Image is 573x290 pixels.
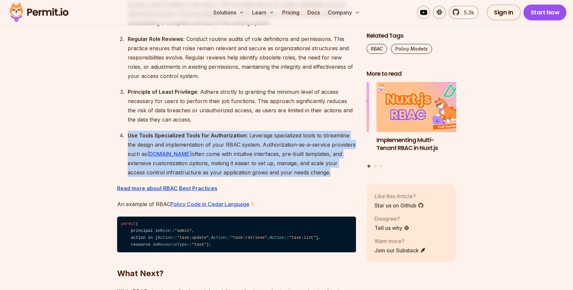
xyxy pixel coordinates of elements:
[117,185,217,192] a: Read more about RBAC Best Practices
[368,164,371,167] button: Go to slide 1
[128,132,246,139] strong: Use Tools Specialized Tools for Authorization
[325,6,363,19] button: Company
[231,236,267,240] span: "task:retrieve"
[147,151,192,157] a: [DOMAIN_NAME]
[270,236,284,240] span: Action
[375,201,424,209] a: Star us on Github
[367,44,387,54] a: RBAC
[192,242,206,247] span: "task"
[289,236,316,240] span: "task:list"
[460,9,474,17] span: 5.3k
[375,224,410,232] a: Tell us why
[523,5,567,20] a: Start Now
[128,36,183,42] strong: Regular Role Reviews
[117,199,356,209] p: An example of RBAC 👇🏻
[170,201,249,207] a: Policy Code in Cedar Language
[177,236,209,240] span: "task:update"
[375,192,424,200] p: Like this Article?
[449,6,479,19] a: 5.3k
[128,131,356,177] div: : Leverage specialized tools to streamline the design and implementation of your RBAC system. Aut...
[158,236,172,240] span: Action
[128,34,356,81] div: : Conduct routine audits of role definitions and permissions. This practice ensures that roles re...
[305,6,323,19] a: Docs
[367,32,456,40] h2: Related Tags
[117,217,356,253] code: ( principal in :: , action in [ :: , :: , :: ], resource in :: );
[211,236,226,240] span: Action
[158,242,187,247] span: ResourceType
[367,82,456,168] div: Posts
[376,136,466,152] h3: Implementing Multi-Tenant RBAC in Nuxt.js
[280,6,302,19] a: Pricing
[376,82,466,161] li: 1 of 3
[487,5,521,20] a: Sign In
[160,229,170,233] span: Role
[367,70,456,78] h2: More to read
[391,44,432,54] a: Policy Models
[376,82,466,132] img: Implementing Multi-Tenant RBAC in Nuxt.js
[175,229,192,233] span: "admin"
[249,6,277,19] button: Learn
[128,87,356,124] div: : Adhere strictly to granting the minimum level of access necessary for users to perform their jo...
[379,164,382,167] button: Go to slide 3
[376,82,466,161] a: Implementing Multi-Tenant RBAC in Nuxt.jsImplementing Multi-Tenant RBAC in Nuxt.js
[128,89,197,95] strong: Principle of Least Privilege
[375,237,426,245] p: Want more?
[375,214,410,222] p: Disagree?
[7,1,71,24] img: Permit logo
[375,246,426,254] a: Join our Substack
[117,269,164,278] strong: What Next?
[121,222,136,226] span: permit
[374,164,376,167] button: Go to slide 2
[211,6,247,19] button: Solutions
